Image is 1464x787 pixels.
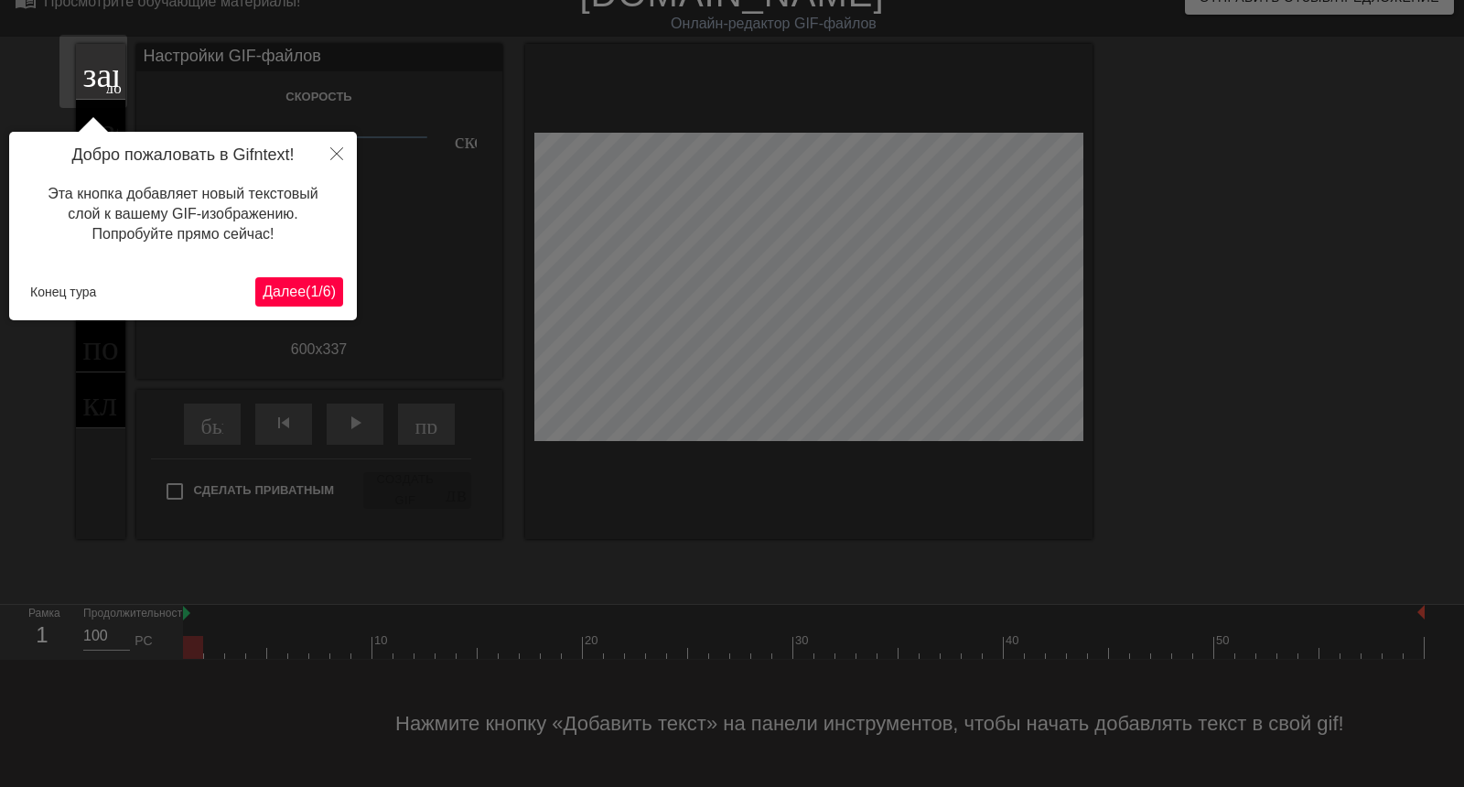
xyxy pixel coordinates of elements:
[310,284,318,299] font: 1
[318,284,322,299] font: /
[71,146,294,164] font: Добро пожаловать в Gifntext!
[23,278,103,306] button: Конец тура
[30,285,96,299] font: Конец тура
[317,132,357,174] button: Закрывать
[48,186,318,243] font: Эта кнопка добавляет новый текстовый слой к вашему GIF-изображению. Попробуйте прямо сейчас!
[331,284,336,299] font: )
[255,277,343,307] button: Следующий
[23,146,343,166] h4: Добро пожаловать в Gifntext!
[263,284,306,299] font: Далее
[306,284,310,299] font: (
[323,284,331,299] font: 6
